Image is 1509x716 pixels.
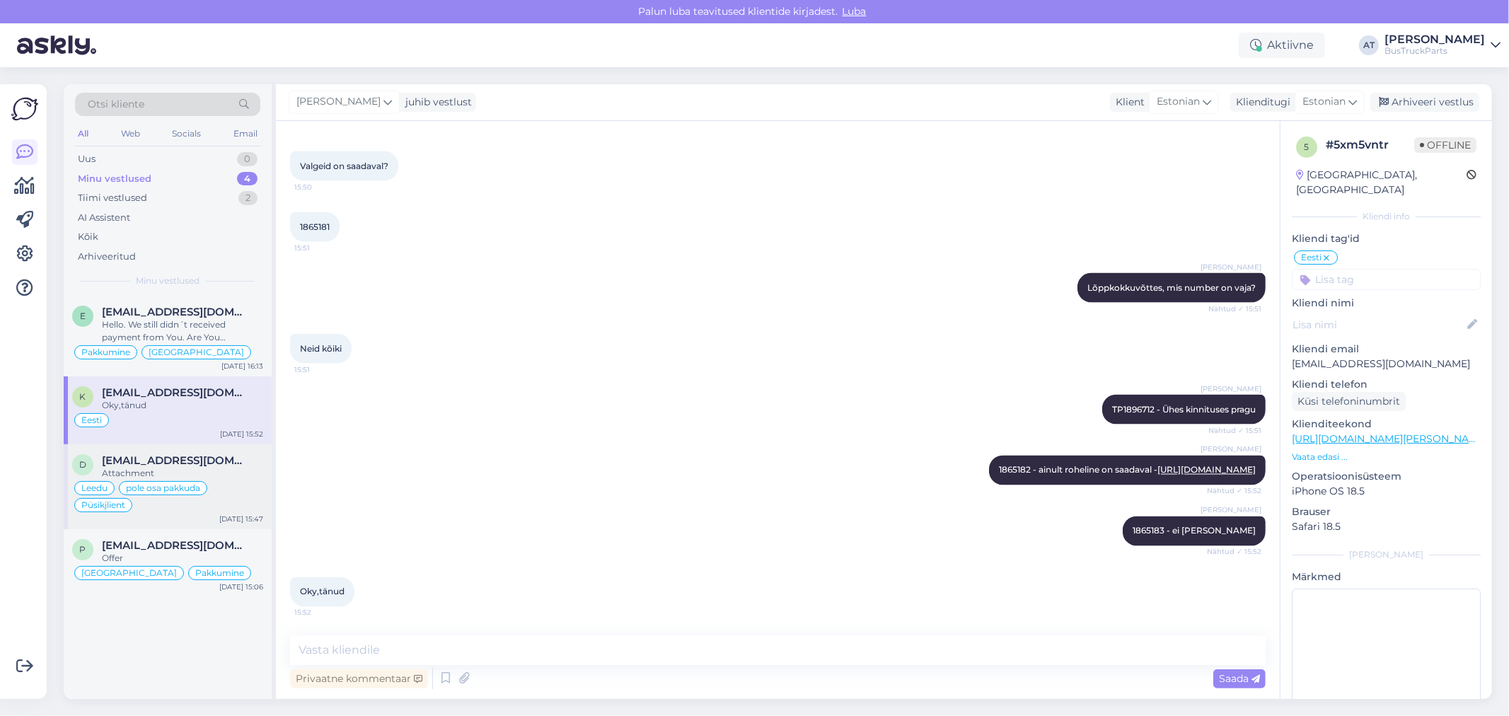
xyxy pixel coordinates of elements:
[11,96,38,122] img: Askly Logo
[1359,35,1379,55] div: AT
[102,467,263,480] div: Attachment
[78,152,96,166] div: Uus
[1370,93,1479,112] div: Arhiveeri vestlus
[1292,570,1481,584] p: Märkmed
[169,125,204,143] div: Socials
[838,5,871,18] span: Luba
[1302,94,1346,110] span: Estonian
[237,152,258,166] div: 0
[1110,95,1145,110] div: Klient
[294,243,347,253] span: 15:51
[1292,296,1481,311] p: Kliendi nimi
[300,161,388,171] span: Valgeid on saadaval?
[1230,95,1290,110] div: Klienditugi
[1219,672,1260,685] span: Saada
[1112,404,1256,415] span: TP1896712 - Ühes kinnituses pragu
[221,361,263,371] div: [DATE] 16:13
[195,569,244,577] span: Pakkumine
[300,343,342,354] span: Neid kõiki
[126,484,200,492] span: pole osa pakkuda
[80,311,86,321] span: e
[81,484,108,492] span: Leedu
[1296,168,1467,197] div: [GEOGRAPHIC_DATA], [GEOGRAPHIC_DATA]
[1201,383,1261,394] span: [PERSON_NAME]
[1201,262,1261,272] span: [PERSON_NAME]
[1305,142,1309,152] span: 5
[1292,548,1481,561] div: [PERSON_NAME]
[231,125,260,143] div: Email
[81,569,177,577] span: [GEOGRAPHIC_DATA]
[102,386,249,399] span: keio@rootsitalu.eu
[999,465,1256,475] span: 1865182 - ainult roheline on saadaval -
[102,539,249,552] span: Pablogilo_90@hotmail.com
[1292,484,1481,499] p: iPhone OS 18.5
[300,587,345,597] span: Oky,tänud
[238,191,258,205] div: 2
[1384,45,1485,57] div: BusTruckParts
[1157,94,1200,110] span: Estonian
[136,275,200,287] span: Minu vestlused
[1292,357,1481,371] p: [EMAIL_ADDRESS][DOMAIN_NAME]
[219,514,263,524] div: [DATE] 15:47
[1201,444,1261,455] span: [PERSON_NAME]
[88,97,144,112] span: Otsi kliente
[296,94,381,110] span: [PERSON_NAME]
[75,125,91,143] div: All
[219,582,263,592] div: [DATE] 15:06
[81,501,125,509] span: Püsikjlient
[1292,269,1481,290] input: Lisa tag
[102,399,263,412] div: Oky,tänud
[1207,547,1261,558] span: Nähtud ✓ 15:52
[102,318,263,344] div: Hello. We still didn´t received payment from You. Are You interested in this order?
[1292,392,1406,411] div: Küsi telefoninumbrit
[1133,526,1256,536] span: 1865183 - ei [PERSON_NAME]
[300,221,330,232] span: 1865181
[237,172,258,186] div: 4
[294,364,347,375] span: 15:51
[1326,137,1414,154] div: # 5xm5vntr
[1292,210,1481,223] div: Kliendi info
[78,211,130,225] div: AI Assistent
[1384,34,1485,45] div: [PERSON_NAME]
[78,250,136,264] div: Arhiveeritud
[102,454,249,467] span: dalys@techtransa.lt
[1208,304,1261,314] span: Nähtud ✓ 15:51
[79,459,86,470] span: d
[78,191,147,205] div: Tiimi vestlused
[1414,137,1476,153] span: Offline
[1293,317,1464,333] input: Lisa nimi
[290,669,428,688] div: Privaatne kommentaar
[294,608,347,618] span: 15:52
[80,391,86,402] span: k
[78,230,98,244] div: Kõik
[1201,505,1261,516] span: [PERSON_NAME]
[1208,425,1261,436] span: Nähtud ✓ 15:51
[78,172,151,186] div: Minu vestlused
[1292,377,1481,392] p: Kliendi telefon
[220,429,263,439] div: [DATE] 15:52
[1292,451,1481,463] p: Vaata edasi ...
[294,182,347,192] span: 15:50
[1301,253,1322,262] span: Eesti
[1292,417,1481,432] p: Klienditeekond
[149,348,244,357] span: [GEOGRAPHIC_DATA]
[1292,342,1481,357] p: Kliendi email
[1292,504,1481,519] p: Brauser
[1157,465,1256,475] a: [URL][DOMAIN_NAME]
[1384,34,1501,57] a: [PERSON_NAME]BusTruckParts
[400,95,472,110] div: juhib vestlust
[1292,432,1487,445] a: [URL][DOMAIN_NAME][PERSON_NAME]
[102,306,249,318] span: eduardoedilaura@gmail.com
[1292,231,1481,246] p: Kliendi tag'id
[102,552,263,565] div: Offer
[118,125,143,143] div: Web
[1292,469,1481,484] p: Operatsioonisüsteem
[1087,282,1256,293] span: Lõppkokkuvõttes, mis number on vaja?
[80,544,86,555] span: P
[81,416,102,425] span: Eesti
[1292,519,1481,534] p: Safari 18.5
[1239,33,1325,58] div: Aktiivne
[1207,486,1261,497] span: Nähtud ✓ 15:52
[81,348,130,357] span: Pakkumine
